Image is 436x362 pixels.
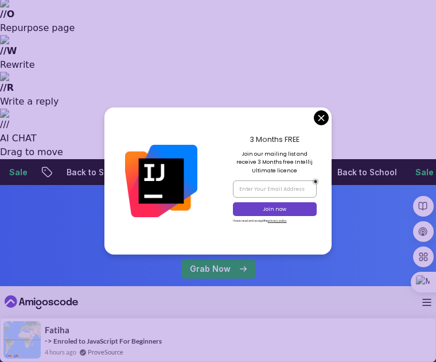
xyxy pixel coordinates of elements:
[321,167,399,178] p: Back to School
[88,347,123,357] a: ProveSource
[45,325,69,335] span: Fatiha
[399,167,435,178] p: Sale
[45,336,52,345] span: ->
[190,263,231,275] p: Grab Now
[50,167,128,178] p: Back to School
[3,321,41,359] img: provesource social proof notification image
[53,337,162,345] a: Enroled to JavaScript For Beginners
[45,347,76,357] span: 4 hours ago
